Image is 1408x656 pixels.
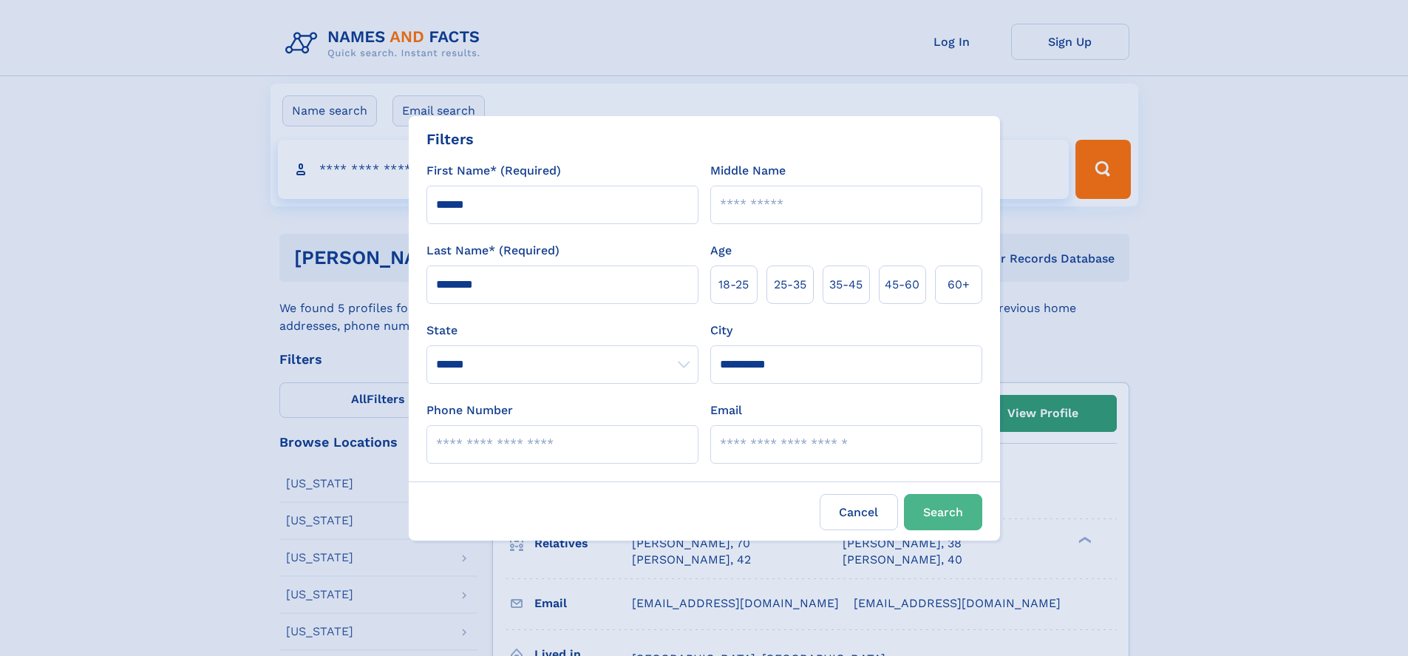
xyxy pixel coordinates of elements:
[774,276,806,294] span: 25‑35
[710,402,742,419] label: Email
[426,242,560,260] label: Last Name* (Required)
[948,276,970,294] span: 60+
[426,322,698,339] label: State
[904,494,982,530] button: Search
[710,322,732,339] label: City
[885,276,919,294] span: 45‑60
[829,276,863,294] span: 35‑45
[820,494,898,530] label: Cancel
[710,242,732,260] label: Age
[426,402,513,419] label: Phone Number
[718,276,749,294] span: 18‑25
[710,162,786,180] label: Middle Name
[426,162,561,180] label: First Name* (Required)
[426,128,474,150] div: Filters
